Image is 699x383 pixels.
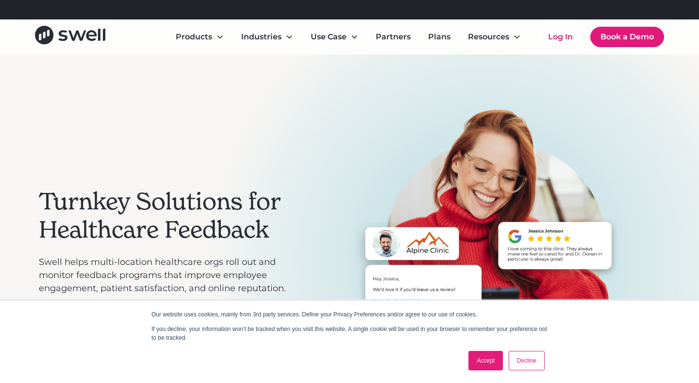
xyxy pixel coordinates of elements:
div: Use Case [311,31,347,43]
div: Industries [241,31,282,43]
a: Book a Demo [590,27,664,47]
div: Products [168,27,232,47]
a: Accept [468,351,503,370]
a: Decline [509,351,545,370]
div: Products [176,31,212,43]
a: Log In [538,27,582,47]
h2: Turnkey Solutions for Healthcare Feedback [39,188,301,244]
p: If you decline, your information won’t be tracked when you visit this website. A single cookie wi... [151,325,548,342]
div: Industries [233,27,301,47]
div: Resources [460,27,529,47]
a: home [35,26,105,48]
a: Partners [368,27,418,47]
div: Use Case [303,27,366,47]
div: Resources [468,31,509,43]
a: Plans [420,27,458,47]
p: Our website uses cookies, mainly from 3rd party services. Define your Privacy Preferences and/or ... [151,310,548,319]
p: Swell helps multi-location healthcare orgs roll out and monitor feedback programs that improve em... [39,256,301,295]
div: 1 of 3 [311,109,660,379]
